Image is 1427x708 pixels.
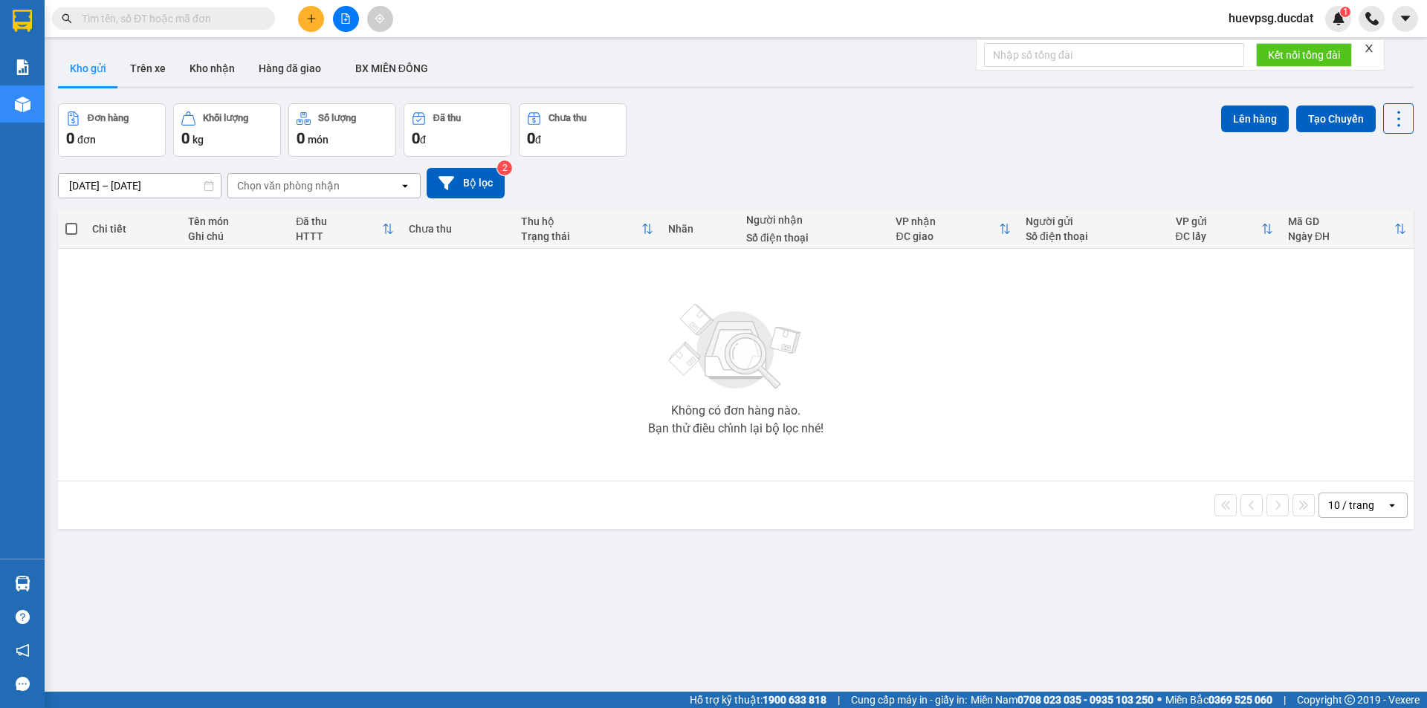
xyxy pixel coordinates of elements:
[297,129,305,147] span: 0
[1392,6,1418,32] button: caret-down
[16,610,30,624] span: question-circle
[984,43,1244,67] input: Nhập số tổng đài
[16,643,30,657] span: notification
[851,692,967,708] span: Cung cấp máy in - giấy in:
[1399,12,1412,25] span: caret-down
[1332,12,1345,25] img: icon-new-feature
[58,103,166,157] button: Đơn hàng0đơn
[1345,695,1355,705] span: copyright
[1168,210,1281,249] th: Toggle SortBy
[1026,215,1160,227] div: Người gửi
[375,13,385,24] span: aim
[420,134,426,146] span: đ
[1328,498,1374,513] div: 10 / trang
[521,230,641,242] div: Trạng thái
[671,405,800,417] div: Không có đơn hàng nào.
[433,113,461,123] div: Đã thu
[298,6,324,32] button: plus
[519,103,627,157] button: Chưa thu0đ
[1176,230,1261,242] div: ĐC lấy
[1165,692,1272,708] span: Miền Bắc
[203,113,248,123] div: Khối lượng
[1386,499,1398,511] svg: open
[333,6,359,32] button: file-add
[188,215,282,227] div: Tên món
[763,694,826,706] strong: 1900 633 818
[971,692,1153,708] span: Miền Nam
[77,134,96,146] span: đơn
[888,210,1018,249] th: Toggle SortBy
[521,215,641,227] div: Thu hộ
[838,692,840,708] span: |
[367,6,393,32] button: aim
[690,692,826,708] span: Hỗ trợ kỹ thuật:
[296,230,382,242] div: HTTT
[173,103,281,157] button: Khối lượng0kg
[247,51,333,86] button: Hàng đã giao
[1340,7,1350,17] sup: 1
[1342,7,1347,17] span: 1
[188,230,282,242] div: Ghi chú
[746,214,881,226] div: Người nhận
[340,13,351,24] span: file-add
[318,113,356,123] div: Số lượng
[648,423,823,435] div: Bạn thử điều chỉnh lại bộ lọc nhé!
[896,230,999,242] div: ĐC giao
[1217,9,1325,27] span: huevpsg.ducdat
[15,59,30,75] img: solution-icon
[88,113,129,123] div: Đơn hàng
[1288,230,1394,242] div: Ngày ĐH
[1221,105,1289,132] button: Lên hàng
[399,180,411,192] svg: open
[661,295,810,399] img: svg+xml;base64,PHN2ZyBjbGFzcz0ibGlzdC1wbHVnX19zdmciIHhtbG5zPSJodHRwOi8vd3d3LnczLm9yZy8yMDAwL3N2Zy...
[62,13,72,24] span: search
[1281,210,1414,249] th: Toggle SortBy
[58,51,118,86] button: Kho gửi
[1284,692,1286,708] span: |
[409,223,506,235] div: Chưa thu
[1365,12,1379,25] img: phone-icon
[412,129,420,147] span: 0
[308,134,329,146] span: món
[535,134,541,146] span: đ
[92,223,172,235] div: Chi tiết
[296,215,382,227] div: Đã thu
[15,576,30,591] img: warehouse-icon
[427,168,505,198] button: Bộ lọc
[549,113,586,123] div: Chưa thu
[1157,697,1162,703] span: ⚪️
[514,210,661,249] th: Toggle SortBy
[1017,694,1153,706] strong: 0708 023 035 - 0935 103 250
[1026,230,1160,242] div: Số điện thoại
[181,129,190,147] span: 0
[178,51,247,86] button: Kho nhận
[66,129,74,147] span: 0
[16,677,30,691] span: message
[288,210,401,249] th: Toggle SortBy
[1268,47,1340,63] span: Kết nối tổng đài
[896,215,999,227] div: VP nhận
[1364,43,1374,53] span: close
[192,134,204,146] span: kg
[306,13,317,24] span: plus
[355,62,428,74] span: BX MIỀN ĐÔNG
[497,160,512,175] sup: 2
[1256,43,1352,67] button: Kết nối tổng đài
[1288,215,1394,227] div: Mã GD
[82,10,257,27] input: Tìm tên, số ĐT hoặc mã đơn
[527,129,535,147] span: 0
[746,232,881,244] div: Số điện thoại
[13,10,32,32] img: logo-vxr
[118,51,178,86] button: Trên xe
[1296,105,1376,132] button: Tạo Chuyến
[1208,694,1272,706] strong: 0369 525 060
[59,174,221,198] input: Select a date range.
[668,223,731,235] div: Nhãn
[288,103,396,157] button: Số lượng0món
[404,103,511,157] button: Đã thu0đ
[1176,215,1261,227] div: VP gửi
[15,97,30,112] img: warehouse-icon
[237,178,340,193] div: Chọn văn phòng nhận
